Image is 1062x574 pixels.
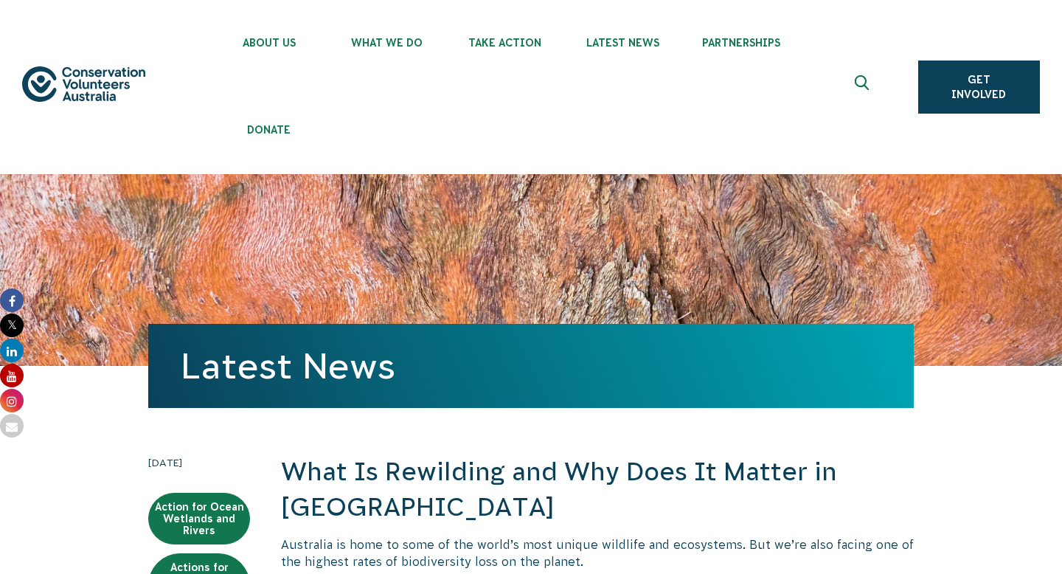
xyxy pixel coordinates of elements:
h2: What Is Rewilding and Why Does It Matter in [GEOGRAPHIC_DATA] [281,454,914,525]
span: Expand search box [854,75,872,99]
span: Take Action [446,37,564,49]
span: What We Do [328,37,446,49]
span: Donate [210,124,328,136]
a: Action for Ocean Wetlands and Rivers [148,493,250,544]
span: About Us [210,37,328,49]
time: [DATE] [148,454,250,471]
button: Expand search box Close search box [846,69,881,105]
a: Latest News [181,346,395,386]
img: logo.svg [22,66,145,103]
a: Get Involved [918,60,1040,114]
p: Australia is home to some of the world’s most unique wildlife and ecosystems. But we’re also faci... [281,536,914,570]
span: Latest News [564,37,682,49]
span: Partnerships [682,37,800,49]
